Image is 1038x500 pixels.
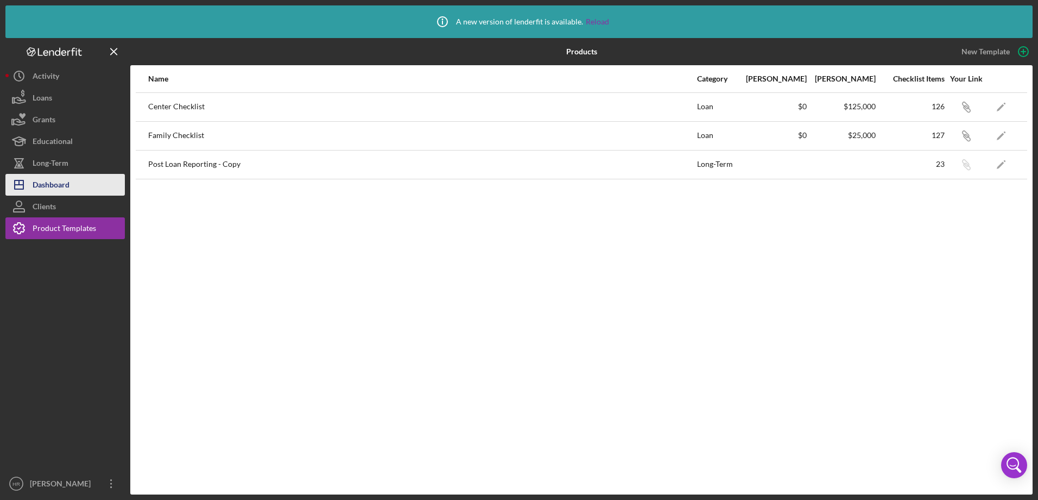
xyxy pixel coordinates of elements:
div: 127 [877,131,945,140]
div: Activity [33,65,59,90]
div: [PERSON_NAME] [739,74,807,83]
div: Open Intercom Messenger [1001,452,1027,478]
div: $0 [739,131,807,140]
div: Dashboard [33,174,69,198]
b: Products [566,47,597,56]
div: Grants [33,109,55,133]
div: [PERSON_NAME] [27,473,98,497]
a: Reload [586,17,609,26]
button: Loans [5,87,125,109]
div: Name [148,74,696,83]
div: Clients [33,196,56,220]
div: Center Checklist [148,93,696,121]
div: [PERSON_NAME] [808,74,876,83]
div: Loans [33,87,52,111]
div: Product Templates [33,217,96,242]
button: Activity [5,65,125,87]
div: Loan [697,93,738,121]
div: Long-Term [697,151,738,178]
div: Your Link [946,74,986,83]
div: $0 [739,102,807,111]
button: Grants [5,109,125,130]
button: New Template [955,43,1033,60]
button: Product Templates [5,217,125,239]
div: Family Checklist [148,122,696,149]
div: Loan [697,122,738,149]
div: $25,000 [808,131,876,140]
div: A new version of lenderfit is available. [429,8,609,35]
div: 23 [877,160,945,168]
div: Educational [33,130,73,155]
div: 126 [877,102,945,111]
button: Clients [5,196,125,217]
div: Post Loan Reporting - Copy [148,151,696,178]
div: Checklist Items [877,74,945,83]
text: HR [12,481,20,487]
button: Long-Term [5,152,125,174]
div: Long-Term [33,152,68,177]
button: HR[PERSON_NAME] [5,473,125,495]
div: $125,000 [808,102,876,111]
button: Educational [5,130,125,152]
div: Category [697,74,738,83]
div: New Template [961,43,1010,60]
button: Dashboard [5,174,125,196]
